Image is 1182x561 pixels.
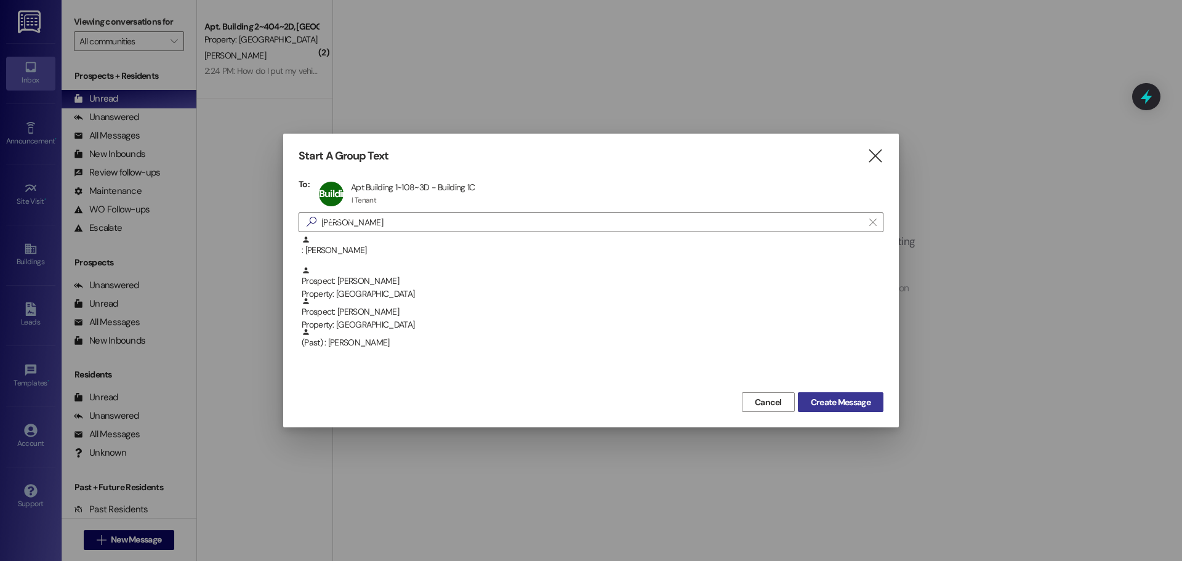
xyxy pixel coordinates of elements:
span: Create Message [811,396,870,409]
div: Apt Building 1~108~3D - Building 1C [351,182,475,193]
i:  [869,217,876,227]
div: Property: [GEOGRAPHIC_DATA] [302,318,883,331]
input: Search for any contact or apartment [321,214,863,231]
div: (Past) : [PERSON_NAME] [302,328,883,349]
div: : [PERSON_NAME] [302,235,883,257]
div: Property: [GEOGRAPHIC_DATA] [302,288,883,301]
i:  [302,216,321,228]
span: Building 1~108~3D [319,187,360,225]
div: Prospect: [PERSON_NAME] [302,266,883,301]
div: Prospect: [PERSON_NAME]Property: [GEOGRAPHIC_DATA] [299,297,883,328]
div: (Past) : [PERSON_NAME] [299,328,883,358]
div: Prospect: [PERSON_NAME] [302,297,883,332]
i:  [867,150,883,163]
h3: Start A Group Text [299,149,388,163]
div: 1 Tenant [351,195,376,205]
button: Create Message [798,392,883,412]
span: Cancel [755,396,782,409]
div: : [PERSON_NAME] [299,235,883,266]
button: Cancel [742,392,795,412]
div: Prospect: [PERSON_NAME]Property: [GEOGRAPHIC_DATA] [299,266,883,297]
button: Clear text [863,213,883,232]
h3: To: [299,179,310,190]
